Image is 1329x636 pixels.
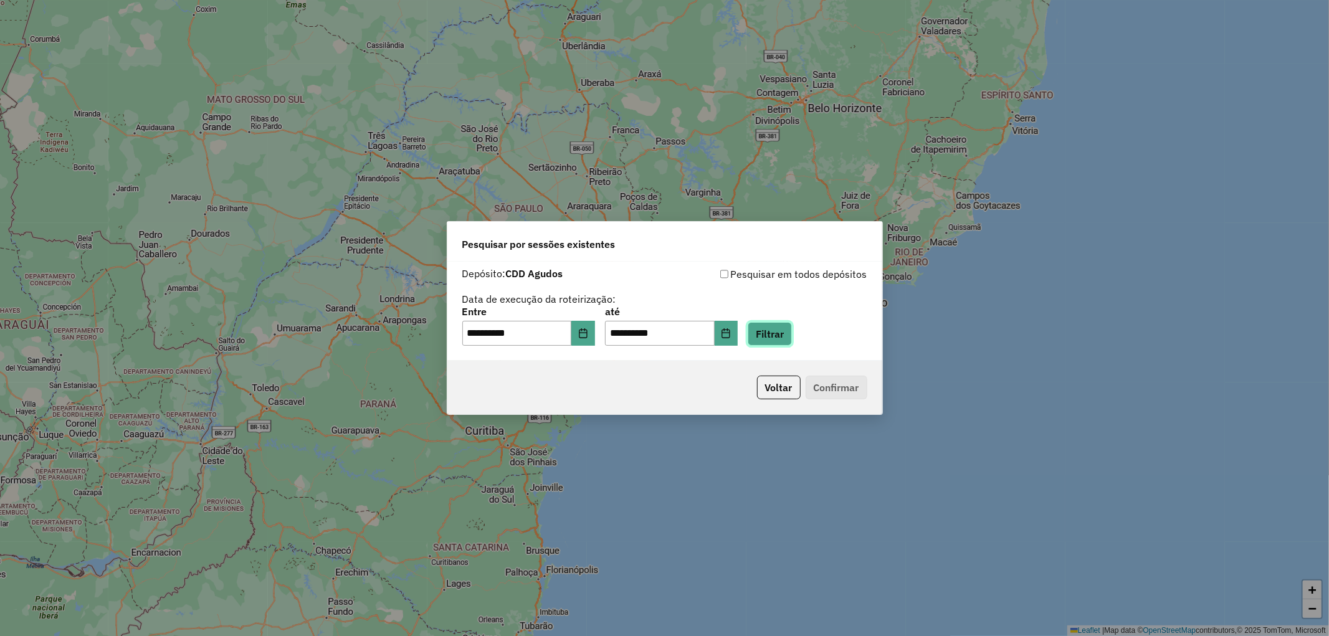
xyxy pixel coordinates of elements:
[462,237,616,252] span: Pesquisar por sessões existentes
[748,322,792,346] button: Filtrar
[757,376,801,399] button: Voltar
[462,304,595,319] label: Entre
[715,321,738,346] button: Choose Date
[571,321,595,346] button: Choose Date
[605,304,738,319] label: até
[462,266,563,281] label: Depósito:
[462,292,616,306] label: Data de execução da roteirização:
[506,267,563,280] strong: CDD Agudos
[665,267,867,282] div: Pesquisar em todos depósitos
